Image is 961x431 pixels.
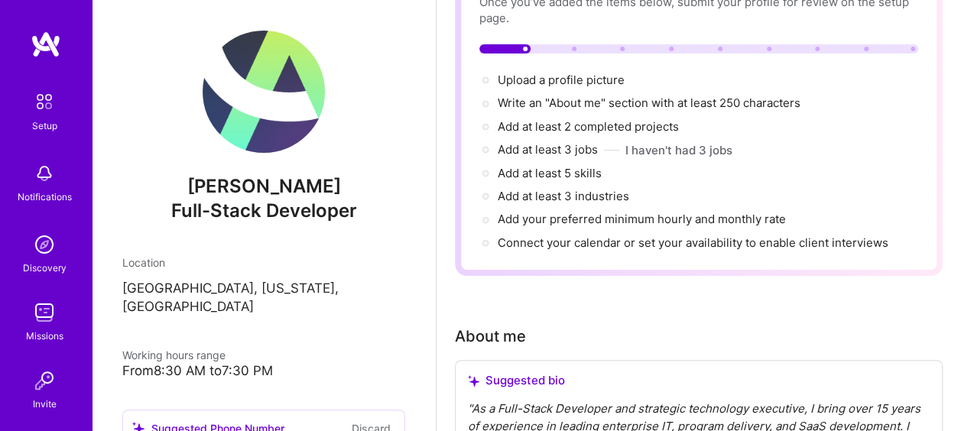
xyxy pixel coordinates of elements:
[498,235,888,250] span: Connect your calendar or set your availability to enable client interviews
[28,86,60,118] img: setup
[498,96,804,110] span: Write an "About me" section with at least 250 characters
[498,73,625,87] span: Upload a profile picture
[498,119,679,134] span: Add at least 2 completed projects
[122,348,226,361] span: Working hours range
[498,142,598,157] span: Add at least 3 jobs
[32,118,57,134] div: Setup
[498,166,602,180] span: Add at least 5 skills
[31,31,61,58] img: logo
[18,189,72,205] div: Notifications
[29,365,60,396] img: Invite
[498,212,786,226] span: Add your preferred minimum hourly and monthly rate
[29,229,60,260] img: discovery
[203,31,325,153] img: User Avatar
[122,363,405,379] div: From 8:30 AM to 7:30 PM
[33,396,57,412] div: Invite
[23,260,67,276] div: Discovery
[122,175,405,198] span: [PERSON_NAME]
[468,375,479,387] i: icon SuggestedTeams
[455,325,526,348] div: About me
[26,328,63,344] div: Missions
[29,158,60,189] img: bell
[625,142,732,158] button: I haven't had 3 jobs
[122,280,405,316] p: [GEOGRAPHIC_DATA], [US_STATE], [GEOGRAPHIC_DATA]
[29,297,60,328] img: teamwork
[498,189,629,203] span: Add at least 3 industries
[171,199,357,222] span: Full-Stack Developer
[122,254,405,271] div: Location
[468,373,930,388] div: Suggested bio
